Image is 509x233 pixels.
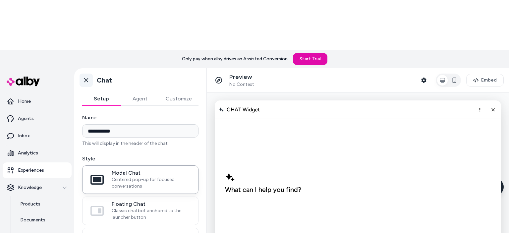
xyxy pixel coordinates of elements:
[159,92,198,105] button: Customize
[3,111,72,127] a: Agents
[14,196,72,212] a: Products
[7,77,40,86] img: alby Logo
[20,217,45,223] p: Documents
[20,201,40,207] p: Products
[18,115,34,122] p: Agents
[466,74,504,87] button: Embed
[82,114,198,122] label: Name
[3,93,72,109] a: Home
[293,53,327,65] a: Start Trial
[3,128,72,144] a: Inbox
[18,150,38,156] p: Analytics
[3,162,72,178] a: Experiences
[229,73,254,81] p: Preview
[82,155,198,163] label: Style
[18,133,30,139] p: Inbox
[3,145,72,161] a: Analytics
[82,92,121,105] button: Setup
[229,82,254,87] span: No Context
[481,77,497,84] span: Embed
[18,167,44,174] p: Experiences
[112,170,190,176] span: Modal Chat
[3,180,72,196] button: Knowledge
[121,92,159,105] button: Agent
[14,212,72,228] a: Documents
[82,140,198,147] p: This will display in the header of the chat.
[182,56,288,62] p: Only pay when alby drives an Assisted Conversion
[112,201,190,207] span: Floating Chat
[18,98,31,105] p: Home
[97,76,112,85] h1: Chat
[18,184,42,191] p: Knowledge
[112,207,190,221] span: Classic chatbot anchored to the launcher button
[112,176,190,190] span: Centered pop-up for focused conversations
